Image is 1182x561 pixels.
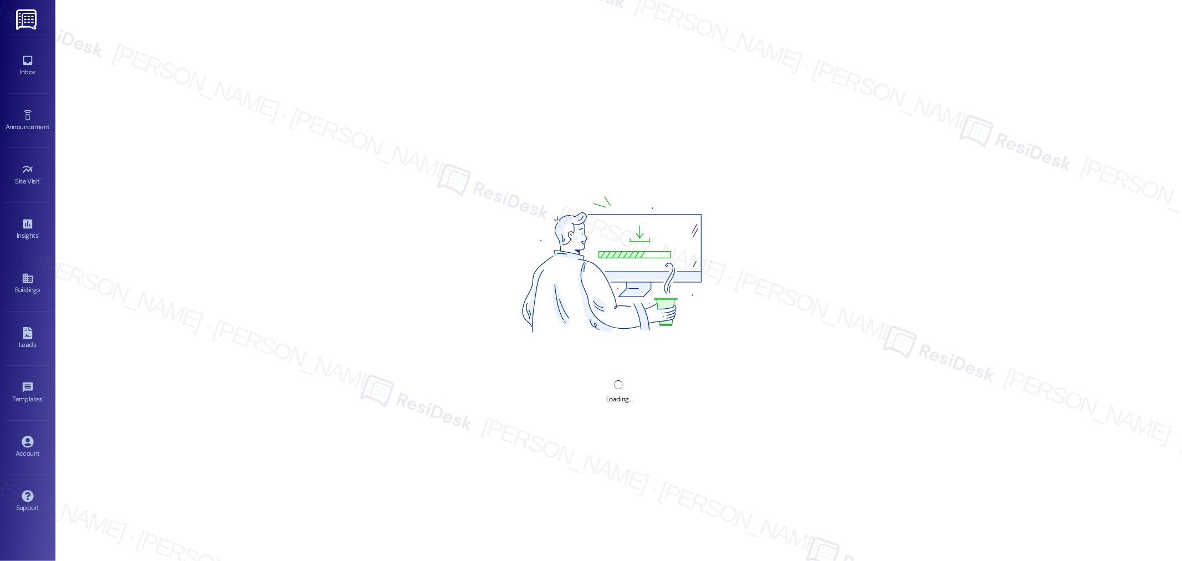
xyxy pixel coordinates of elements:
[6,378,50,408] a: Templates •
[6,160,50,190] a: Site Visit •
[606,394,631,405] div: Loading...
[6,432,50,462] a: Account
[40,176,42,183] span: •
[38,230,40,238] span: •
[6,215,50,244] a: Insights •
[16,9,39,30] img: ResiDesk Logo
[6,324,50,354] a: Leads
[6,487,50,517] a: Support
[49,121,51,129] span: •
[6,51,50,81] a: Inbox
[43,394,44,401] span: •
[6,269,50,299] a: Buildings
